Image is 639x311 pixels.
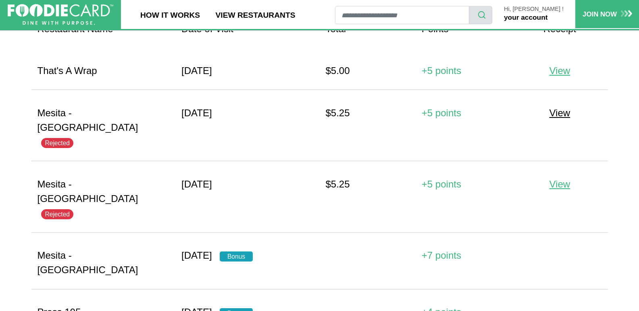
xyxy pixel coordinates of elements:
button: search [469,6,492,24]
div: +5 points [422,64,506,78]
div: +5 points [422,177,506,192]
span: View [549,65,570,76]
div: $5.25 [326,106,410,120]
div: $5.00 [326,64,410,78]
div: +5 points [422,106,506,120]
div: Mesita - [GEOGRAPHIC_DATA] [37,106,170,149]
a: View [512,106,608,120]
span: View [549,107,570,118]
span: Bonus [220,251,253,262]
div: [DATE] [181,64,314,78]
div: +7 points [422,248,506,263]
span: Rejected [41,138,73,148]
div: [DATE] [181,106,314,120]
img: FoodieCard; Eat, Drink, Save, Donate [8,4,113,25]
a: View [512,64,608,78]
div: Mesita - [GEOGRAPHIC_DATA] [37,177,170,220]
p: Hi, [PERSON_NAME] ! [504,6,564,12]
input: restaurant search [335,6,469,24]
span: View [549,179,570,189]
div: That's A Wrap [37,64,170,78]
div: [DATE] [181,177,314,192]
span: Rejected [41,209,73,219]
div: [DATE] [181,248,314,263]
a: your account [504,13,547,21]
div: Mesita - [GEOGRAPHIC_DATA] [37,248,170,277]
a: View [512,177,608,192]
div: $5.25 [326,177,410,192]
